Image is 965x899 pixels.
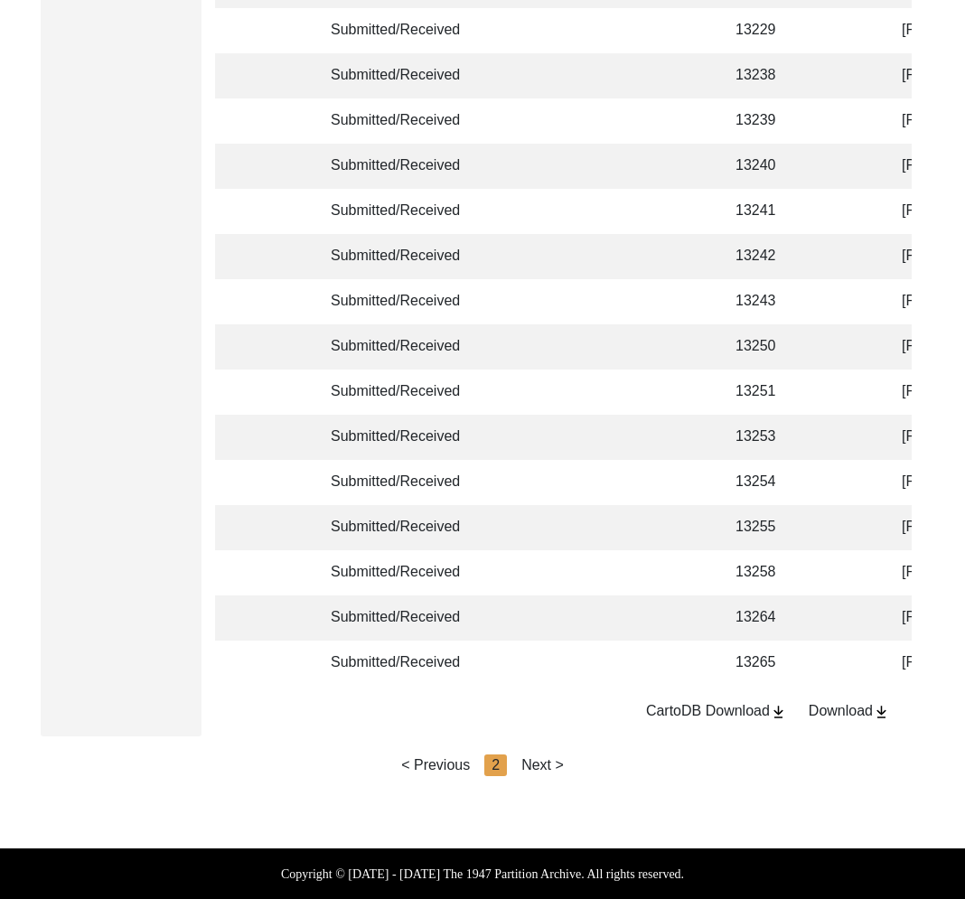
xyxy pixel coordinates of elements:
[484,754,507,776] div: 2
[725,189,806,234] td: 13241
[873,704,890,720] img: download-button.png
[320,279,482,324] td: Submitted/Received
[320,415,482,460] td: Submitted/Received
[320,98,482,144] td: Submitted/Received
[725,370,806,415] td: 13251
[320,234,482,279] td: Submitted/Received
[320,324,482,370] td: Submitted/Received
[281,865,684,884] label: Copyright © [DATE] - [DATE] The 1947 Partition Archive. All rights reserved.
[320,8,482,53] td: Submitted/Received
[320,53,482,98] td: Submitted/Received
[320,641,482,686] td: Submitted/Received
[809,700,890,722] div: Download
[401,754,470,776] div: < Previous
[521,754,564,776] div: Next >
[646,700,787,722] div: CartoDB Download
[725,595,806,641] td: 13264
[320,550,482,595] td: Submitted/Received
[725,550,806,595] td: 13258
[725,53,806,98] td: 13238
[725,415,806,460] td: 13253
[320,460,482,505] td: Submitted/Received
[725,641,806,686] td: 13265
[725,460,806,505] td: 13254
[320,370,482,415] td: Submitted/Received
[770,704,787,720] img: download-button.png
[320,595,482,641] td: Submitted/Received
[320,144,482,189] td: Submitted/Received
[725,279,806,324] td: 13243
[725,324,806,370] td: 13250
[320,505,482,550] td: Submitted/Received
[725,98,806,144] td: 13239
[320,189,482,234] td: Submitted/Received
[725,234,806,279] td: 13242
[725,505,806,550] td: 13255
[725,144,806,189] td: 13240
[725,8,806,53] td: 13229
